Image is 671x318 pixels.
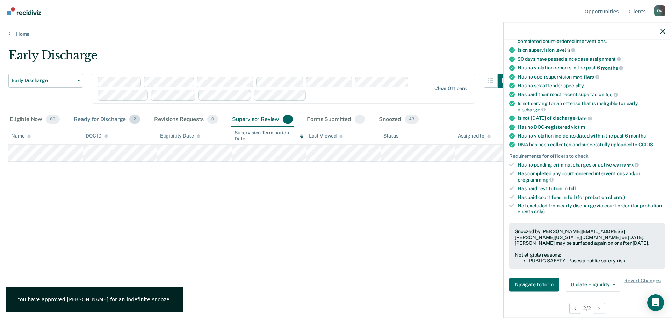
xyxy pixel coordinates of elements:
div: Eligible Now [8,112,61,127]
span: 2 [129,115,140,124]
span: 0 [207,115,218,124]
div: Revisions Requests [153,112,219,127]
div: Has no open supervision [518,74,665,80]
span: discharge [518,106,546,112]
div: Has no DOC-registered [518,124,665,130]
div: Has completed any court-ordered interventions and/or [518,171,665,183]
li: PUBLIC SAFETY - Poses a public safety risk [529,258,659,264]
div: Supervision Termination Date [235,130,303,142]
div: Supervisor Review [231,112,295,127]
div: Has no pending criminal charges or active [518,162,665,168]
div: DOC ID [86,133,108,139]
button: Navigate to form [509,278,559,291]
div: Has paid their most recent supervision [518,91,665,98]
span: Revert Changes [624,278,661,291]
span: only) [534,209,545,214]
span: programming [518,177,554,182]
span: victim [571,124,585,130]
span: assignment [590,56,621,62]
a: Navigate to form link [509,278,562,291]
div: Eligibility Date [160,133,200,139]
div: Is on supervision level [518,47,665,53]
div: Not excluded from early discharge via court order (for probation clients [518,203,665,215]
div: You have approved [PERSON_NAME] for an indefinite snooze. [17,296,171,303]
span: warrants [613,162,639,168]
button: Previous Opportunity [569,303,580,314]
div: Name [11,133,31,139]
div: Snoozed by [PERSON_NAME][EMAIL_ADDRESS][PERSON_NAME][US_STATE][DOMAIN_NAME] on [DATE]. [PERSON_NA... [515,228,659,246]
div: Not eligible reasons: [515,252,659,258]
div: Has no violation incidents dated within the past 6 [518,133,665,139]
span: 43 [405,115,419,124]
div: Early Discharge [8,48,512,68]
span: specialty [563,83,584,88]
div: Is not [DATE] of discharge [518,115,665,121]
span: 83 [46,115,60,124]
span: 1 [355,115,365,124]
div: Has no sex offender [518,83,665,89]
span: modifiers [573,74,600,80]
div: Last Viewed [309,133,343,139]
button: Next Opportunity [594,303,605,314]
span: months [629,133,646,138]
div: Clear officers [434,86,467,91]
span: 1 [283,115,293,124]
div: Has no violation reports in the past 6 [518,65,665,71]
div: Open Intercom Messenger [647,294,664,311]
div: Has paid court fees in full (for probation [518,194,665,200]
div: Has paid restitution in [518,185,665,191]
div: Requirements for officers to check [509,153,665,159]
div: Status [383,133,398,139]
span: full [569,185,576,191]
span: fee [605,92,618,97]
span: Early Discharge [12,77,74,83]
div: Is not serving for an offense that is ineligible for early [518,100,665,112]
button: Profile dropdown button [654,5,665,16]
div: Ready for Discharge [72,112,142,127]
div: 2 / 2 [504,299,671,317]
span: clients) [608,194,625,200]
div: Assigned to [458,133,491,139]
img: Recidiviz [7,7,41,15]
div: DNA has been collected and successfully uploaded to [518,141,665,147]
div: E W [654,5,665,16]
div: Forms Submitted [305,112,366,127]
span: CODIS [638,141,653,147]
span: months [601,65,623,71]
span: date [576,116,592,121]
button: Update Eligibility [565,278,621,291]
div: Snoozed [377,112,420,127]
a: Home [8,31,663,37]
div: 90 days have passed since case [518,56,665,62]
span: 3 [567,47,576,53]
